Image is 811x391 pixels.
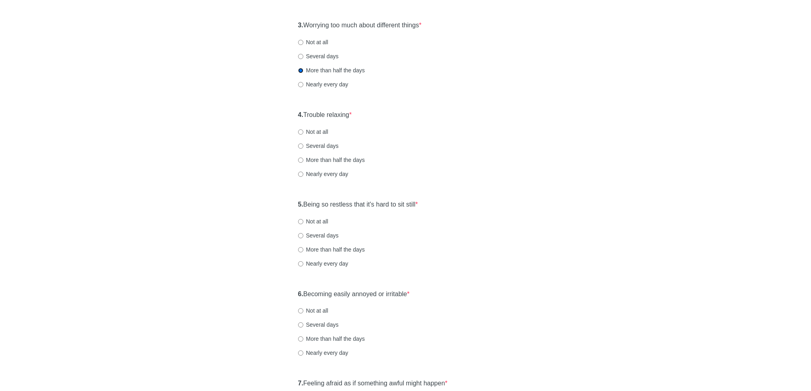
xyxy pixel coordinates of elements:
[298,158,303,163] input: More than half the days
[298,336,303,342] input: More than half the days
[298,350,303,356] input: Nearly every day
[298,349,348,357] label: Nearly every day
[298,321,339,329] label: Several days
[298,231,339,240] label: Several days
[298,260,348,268] label: Nearly every day
[298,22,303,29] strong: 3.
[298,172,303,177] input: Nearly every day
[298,322,303,328] input: Several days
[298,379,448,388] label: Feeling afraid as if something awful might happen
[298,233,303,238] input: Several days
[298,52,339,60] label: Several days
[298,38,328,46] label: Not at all
[298,54,303,59] input: Several days
[298,335,365,343] label: More than half the days
[298,156,365,164] label: More than half the days
[298,308,303,313] input: Not at all
[298,380,303,387] strong: 7.
[298,290,410,299] label: Becoming easily annoyed or irritable
[298,128,328,136] label: Not at all
[298,219,303,224] input: Not at all
[298,21,422,30] label: Worrying too much about different things
[298,200,418,209] label: Being so restless that it's hard to sit still
[298,261,303,266] input: Nearly every day
[298,170,348,178] label: Nearly every day
[298,40,303,45] input: Not at all
[298,143,303,149] input: Several days
[298,201,303,208] strong: 5.
[298,82,303,87] input: Nearly every day
[298,217,328,225] label: Not at all
[298,291,303,297] strong: 6.
[298,111,303,118] strong: 4.
[298,246,365,254] label: More than half the days
[298,129,303,135] input: Not at all
[298,68,303,73] input: More than half the days
[298,307,328,315] label: Not at all
[298,66,365,74] label: More than half the days
[298,247,303,252] input: More than half the days
[298,80,348,88] label: Nearly every day
[298,111,352,120] label: Trouble relaxing
[298,142,339,150] label: Several days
